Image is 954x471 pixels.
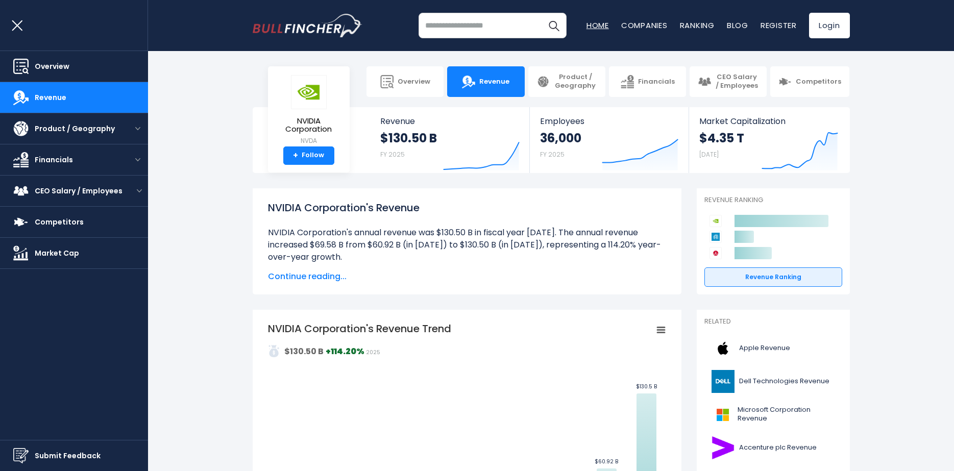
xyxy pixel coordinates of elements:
[704,317,842,326] p: Related
[268,227,666,263] li: NVIDIA Corporation's annual revenue was $130.50 B in fiscal year [DATE]. The annual revenue incre...
[540,130,581,146] strong: 36,000
[35,155,73,165] span: Financials
[35,248,79,259] span: Market Cap
[268,321,451,336] tspan: NVIDIA Corporation's Revenue Trend
[711,436,736,459] img: ACN logo
[398,78,430,86] span: Overview
[131,188,148,193] button: open menu
[711,403,735,426] img: MSFT logo
[366,66,444,97] a: Overview
[809,13,850,38] a: Login
[370,107,530,173] a: Revenue $130.50 B FY 2025
[690,66,767,97] a: CEO Salary / Employees
[380,116,520,126] span: Revenue
[35,61,69,72] span: Overview
[253,14,362,37] a: Go to homepage
[35,186,123,196] span: CEO Salary / Employees
[699,130,744,146] strong: $4.35 T
[268,200,666,215] h1: NVIDIA Corporation's Revenue
[540,150,565,159] small: FY 2025
[710,215,722,227] img: NVIDIA Corporation competitors logo
[268,345,280,357] img: addasd
[35,451,101,461] span: Submit Feedback
[530,107,689,173] a: Employees 36,000 FY 2025
[35,217,84,228] span: Competitors
[710,231,722,243] img: Applied Materials competitors logo
[276,136,341,145] small: NVDA
[727,20,748,31] a: Blog
[715,73,759,90] span: CEO Salary / Employees
[621,20,668,31] a: Companies
[609,66,686,97] a: Financials
[680,20,715,31] a: Ranking
[638,78,675,86] span: Financials
[554,73,597,90] span: Product / Geography
[699,116,838,126] span: Market Capitalization
[710,247,722,259] img: Broadcom competitors logo
[528,66,605,97] a: Product / Geography
[326,345,364,357] strong: +114.20%
[704,367,842,395] a: Dell Technologies Revenue
[35,123,115,134] span: Product / Geography
[276,75,342,146] a: NVIDIA Corporation NVDA
[704,401,842,429] a: Microsoft Corporation Revenue
[380,130,437,146] strong: $130.50 B
[540,116,678,126] span: Employees
[253,14,362,37] img: bullfincher logo
[704,434,842,462] a: Accenture plc Revenue
[761,20,797,31] a: Register
[541,13,567,38] button: Search
[268,270,666,283] span: Continue reading...
[35,92,66,103] span: Revenue
[704,196,842,205] p: Revenue Ranking
[293,151,298,160] strong: +
[479,78,509,86] span: Revenue
[770,66,849,97] a: Competitors
[128,126,148,131] button: open menu
[595,458,618,465] text: $60.92 B
[689,107,848,173] a: Market Capitalization $4.35 T [DATE]
[635,383,656,390] text: $130.5 B
[366,349,380,356] span: 2025
[276,117,341,134] span: NVIDIA Corporation
[284,345,324,357] strong: $130.50 B
[796,78,841,86] span: Competitors
[380,150,405,159] small: FY 2025
[711,337,736,360] img: AAPL logo
[711,370,736,393] img: DELL logo
[699,150,719,159] small: [DATE]
[704,334,842,362] a: Apple Revenue
[586,20,609,31] a: Home
[283,146,334,165] a: +Follow
[447,66,524,97] a: Revenue
[128,157,148,162] button: open menu
[704,267,842,287] a: Revenue Ranking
